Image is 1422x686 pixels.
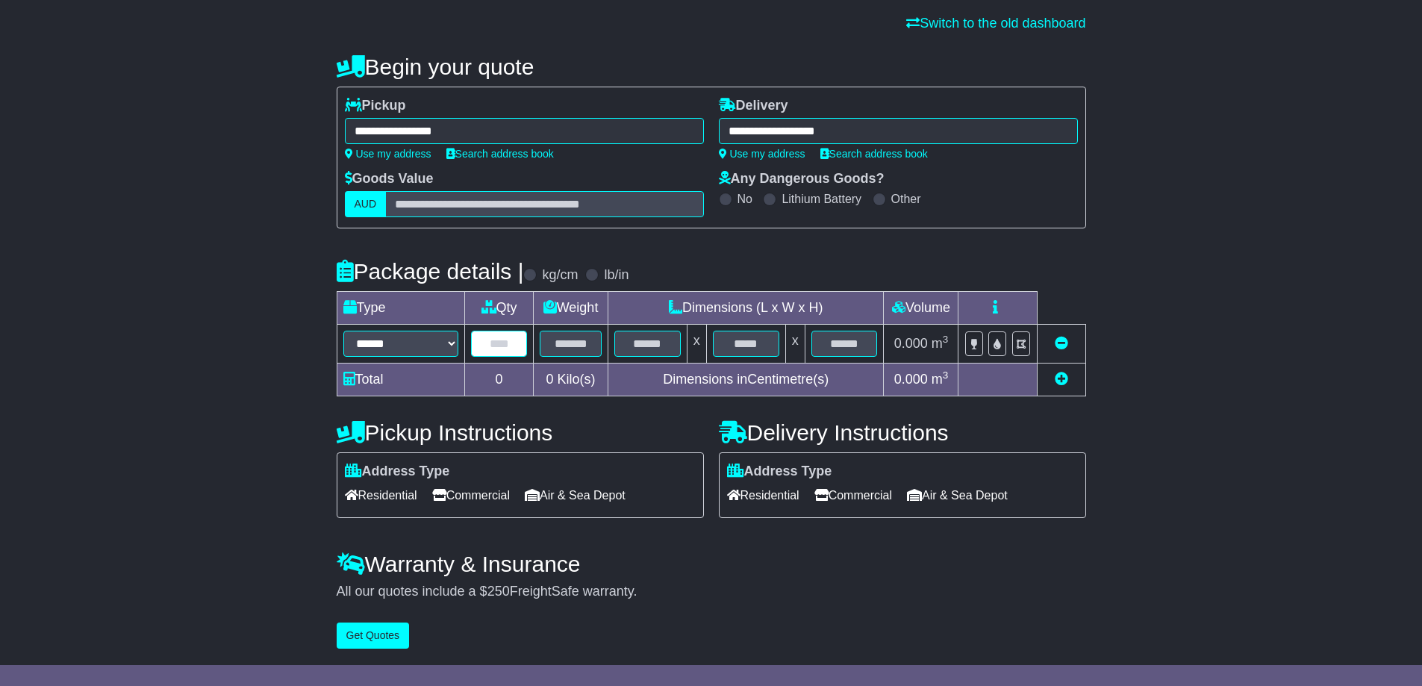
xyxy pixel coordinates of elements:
h4: Pickup Instructions [337,420,704,445]
span: Air & Sea Depot [525,484,626,507]
label: Address Type [727,464,832,480]
td: Total [337,364,465,396]
td: x [687,325,706,364]
sup: 3 [943,369,949,381]
span: 250 [487,584,510,599]
td: 0 [465,364,534,396]
td: Volume [884,292,958,325]
span: Commercial [814,484,892,507]
span: m [932,336,949,351]
td: Dimensions (L x W x H) [608,292,884,325]
a: Add new item [1055,372,1068,387]
label: kg/cm [542,267,578,284]
button: Get Quotes [337,623,410,649]
a: Remove this item [1055,336,1068,351]
a: Search address book [446,148,554,160]
h4: Package details | [337,259,524,284]
h4: Delivery Instructions [719,420,1086,445]
td: Kilo(s) [534,364,608,396]
label: Delivery [719,98,788,114]
a: Use my address [719,148,805,160]
a: Switch to the old dashboard [906,16,1085,31]
label: lb/in [604,267,629,284]
span: Residential [345,484,417,507]
span: Air & Sea Depot [907,484,1008,507]
sup: 3 [943,334,949,345]
label: No [737,192,752,206]
label: Lithium Battery [782,192,861,206]
td: Qty [465,292,534,325]
a: Search address book [820,148,928,160]
td: Weight [534,292,608,325]
label: Pickup [345,98,406,114]
td: Dimensions in Centimetre(s) [608,364,884,396]
td: x [785,325,805,364]
label: Goods Value [345,171,434,187]
span: 0.000 [894,336,928,351]
label: Other [891,192,921,206]
h4: Begin your quote [337,54,1086,79]
a: Use my address [345,148,431,160]
div: All our quotes include a $ FreightSafe warranty. [337,584,1086,600]
span: Residential [727,484,799,507]
span: Commercial [432,484,510,507]
label: AUD [345,191,387,217]
label: Address Type [345,464,450,480]
span: 0 [546,372,554,387]
span: m [932,372,949,387]
td: Type [337,292,465,325]
label: Any Dangerous Goods? [719,171,885,187]
span: 0.000 [894,372,928,387]
h4: Warranty & Insurance [337,552,1086,576]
